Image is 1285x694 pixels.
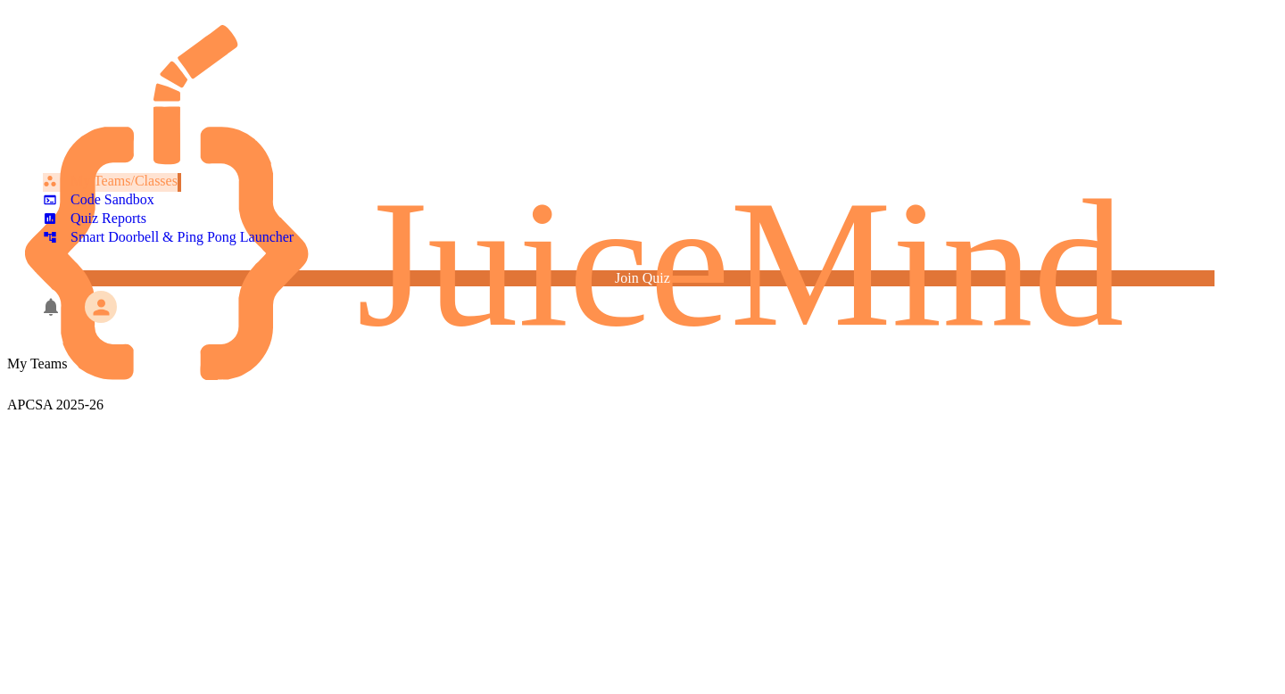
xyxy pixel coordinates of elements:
div: My Account [66,286,121,327]
div: APCSA 2025-26 [7,397,1278,413]
img: logo-orange.svg [25,25,1260,380]
a: Code Sandbox [43,192,154,211]
a: Smart Doorbell & Ping Pong Launcher [43,229,294,248]
div: Smart Doorbell & Ping Pong Launcher [43,229,294,245]
div: My Notifications [7,292,66,322]
div: Quiz Reports [43,211,146,227]
div: APCSA 2025-26 [7,372,1278,413]
div: My Teams/Classes [43,173,178,189]
a: My Teams/Classes [43,173,181,192]
a: Join Quiz [70,270,1215,286]
div: My Teams [7,356,67,372]
div: Code Sandbox [43,192,154,208]
a: Quiz Reports [43,211,146,229]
